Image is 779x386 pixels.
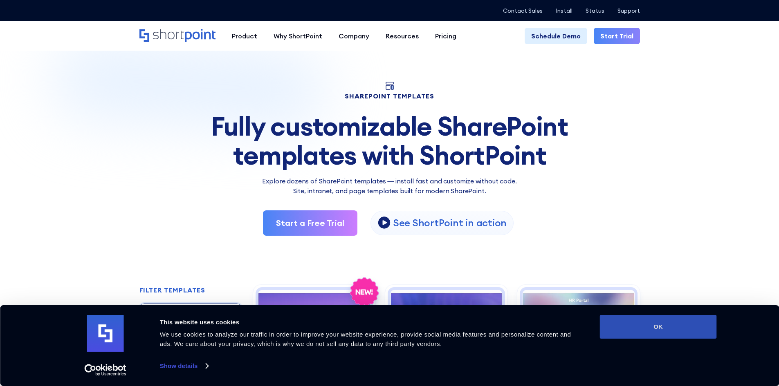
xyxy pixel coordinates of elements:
[274,31,322,41] div: Why ShortPoint
[435,31,456,41] div: Pricing
[594,28,640,44] a: Start Trial
[523,290,634,374] img: HR 2 - HR Intranet Portal: Central HR hub for search, announcements, events, learning.
[160,360,208,372] a: Show details
[87,315,124,352] img: logo
[139,93,640,99] h1: SHAREPOINT TEMPLATES
[258,290,370,374] img: Enterprise 1 – SharePoint Homepage Design: Modern intranet homepage for news, documents, and events.
[370,211,514,235] a: open lightbox
[393,216,507,229] p: See ShortPoint in action
[263,210,357,236] a: Start a Free Trial
[503,7,543,14] a: Contact Sales
[330,28,377,44] a: Company
[139,287,205,294] h2: FILTER TEMPLATES
[617,7,640,14] a: Support
[139,112,640,170] div: Fully customizable SharePoint templates with ShortPoint
[70,364,141,376] a: Usercentrics Cookiebot - opens in a new window
[600,315,717,339] button: OK
[139,303,242,326] input: search all templates
[427,28,465,44] a: Pricing
[391,290,502,374] img: HR 1 – Human Resources Template: Centralize tools, policies, training, engagement, and news.
[139,176,640,196] p: Explore dozens of SharePoint templates — install fast and customize without code. Site, intranet,...
[586,7,604,14] a: Status
[525,28,587,44] a: Schedule Demo
[386,31,419,41] div: Resources
[139,29,216,43] a: Home
[556,7,572,14] a: Install
[224,28,265,44] a: Product
[160,331,571,347] span: We use cookies to analyze our traffic in order to improve your website experience, provide social...
[265,28,330,44] a: Why ShortPoint
[377,28,427,44] a: Resources
[232,31,257,41] div: Product
[160,317,581,327] div: This website uses cookies
[339,31,369,41] div: Company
